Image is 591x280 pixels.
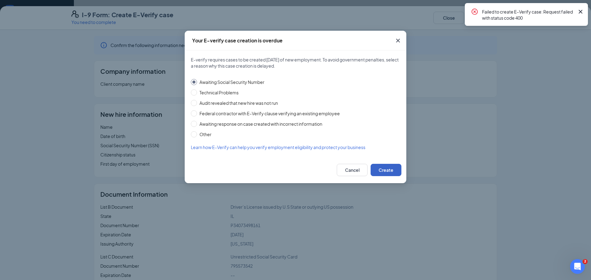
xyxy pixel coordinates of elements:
span: E-verify requires cases to be created [DATE] of new employment. To avoid government penalties, se... [191,57,400,69]
svg: CrossCircle [471,8,478,15]
button: Cancel [337,164,368,176]
button: Close [390,31,406,50]
svg: Cross [577,8,584,15]
span: Learn how E-Verify can help you verify employment eligibility and protect your business [191,144,365,150]
a: Learn how E-Verify can help you verify employment eligibility and protect your business [191,144,400,151]
span: Federal contractor with E-Verify clause verifying an existing employee [197,110,342,117]
button: Create [371,164,401,176]
div: Failed to create E-Verify case: Request failed with status code 400 [482,8,574,21]
span: Technical Problems [197,89,241,96]
iframe: Intercom live chat [570,259,585,274]
span: Other [197,131,214,138]
div: Your E-verify case creation is overdue [192,37,283,44]
span: 2 [583,259,588,264]
span: Awaiting Social Security Number [197,79,267,85]
span: Audit revealed that new hire was not run [197,100,280,106]
svg: Cross [394,37,402,44]
span: Awaiting response on case created with incorrect information [197,120,325,127]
